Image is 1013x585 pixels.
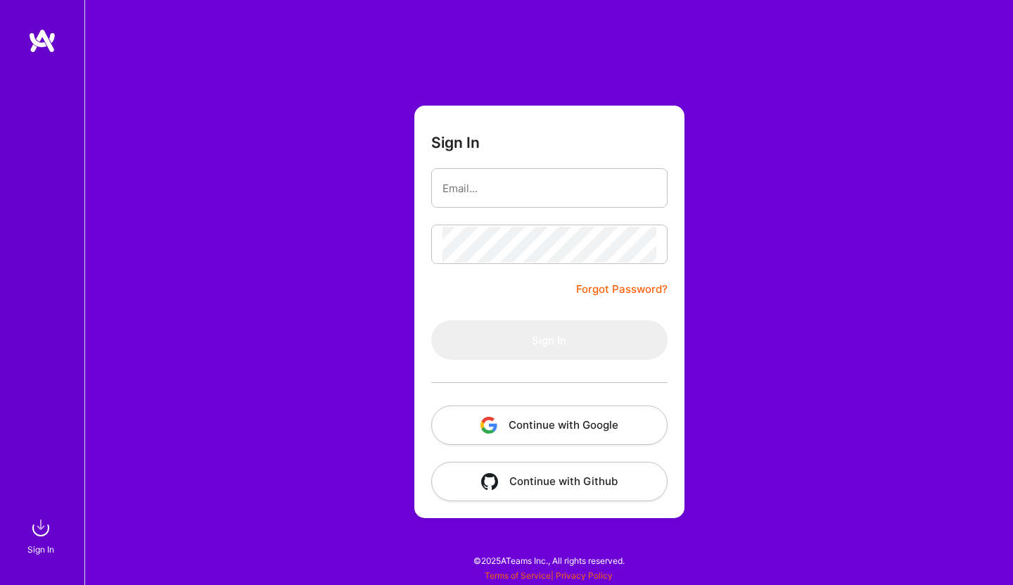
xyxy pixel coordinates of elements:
[442,170,656,206] input: Email...
[431,462,668,501] button: Continue with Github
[556,570,613,581] a: Privacy Policy
[431,134,480,151] h3: Sign In
[27,514,55,542] img: sign in
[485,570,613,581] span: |
[431,405,668,445] button: Continue with Google
[485,570,551,581] a: Terms of Service
[576,281,668,298] a: Forgot Password?
[27,542,54,557] div: Sign In
[480,417,497,434] img: icon
[481,473,498,490] img: icon
[84,543,1013,578] div: © 2025 ATeams Inc., All rights reserved.
[30,514,55,557] a: sign inSign In
[431,320,668,360] button: Sign In
[28,28,56,54] img: logo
